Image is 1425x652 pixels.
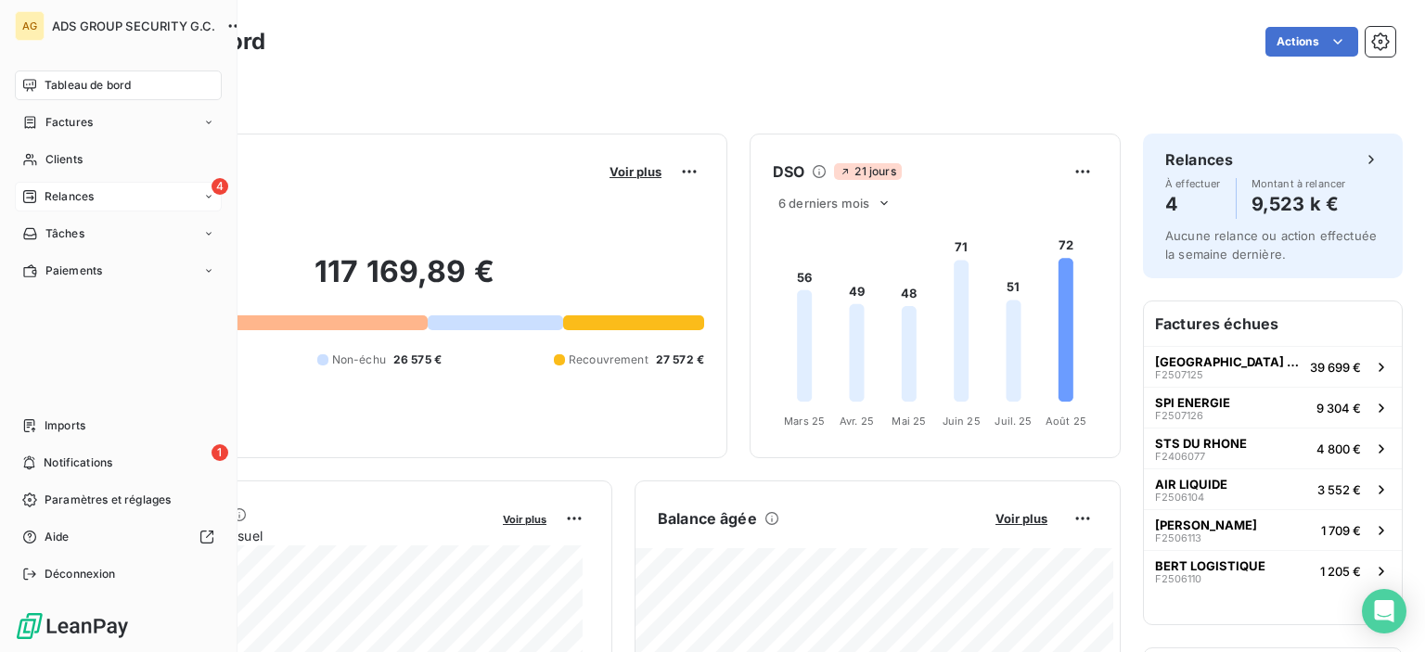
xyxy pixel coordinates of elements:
span: 1 [212,444,228,461]
tspan: Avr. 25 [840,415,874,428]
span: Aucune relance ou action effectuée la semaine dernière. [1165,228,1377,262]
h2: 117 169,89 € [105,253,704,309]
span: 4 800 € [1316,441,1361,456]
span: 9 304 € [1316,401,1361,415]
a: Factures [15,108,222,137]
a: 4Relances [15,182,222,211]
span: 6 derniers mois [778,196,869,211]
span: 21 jours [834,163,901,180]
a: Tâches [15,219,222,249]
span: ADS GROUP SECURITY G.C. [52,19,215,33]
h6: Balance âgée [658,507,757,530]
span: Recouvrement [569,352,648,368]
span: 27 572 € [656,352,704,368]
h6: Relances [1165,148,1233,171]
span: Paramètres et réglages [45,492,171,508]
span: F2506110 [1155,573,1201,584]
tspan: Juin 25 [943,415,981,428]
span: [GEOGRAPHIC_DATA] EST [1155,354,1303,369]
tspan: Mai 25 [892,415,926,428]
span: Chiffre d'affaires mensuel [105,526,490,545]
span: 3 552 € [1317,482,1361,497]
span: Voir plus [610,164,661,179]
span: Non-échu [332,352,386,368]
tspan: Mars 25 [784,415,825,428]
button: Actions [1265,27,1358,57]
h4: 9,523 k € [1252,189,1346,219]
span: Montant à relancer [1252,178,1346,189]
a: Imports [15,411,222,441]
tspan: Août 25 [1046,415,1086,428]
button: STS DU RHONEF24060774 800 € [1144,428,1402,468]
span: 26 575 € [393,352,442,368]
div: Open Intercom Messenger [1362,589,1406,633]
span: 39 699 € [1310,360,1361,375]
span: SPI ENERGIE [1155,395,1230,410]
span: Factures [45,114,93,131]
span: [PERSON_NAME] [1155,518,1257,532]
span: F2507125 [1155,369,1203,380]
span: F2507126 [1155,410,1203,421]
a: Tableau de bord [15,70,222,100]
button: Voir plus [604,163,667,180]
button: BERT LOGISTIQUEF25061101 205 € [1144,550,1402,591]
span: STS DU RHONE [1155,436,1247,451]
span: AIR LIQUIDE [1155,477,1227,492]
span: Clients [45,151,83,168]
span: Voir plus [995,511,1047,526]
span: F2506104 [1155,492,1204,503]
span: Voir plus [503,513,546,526]
button: Voir plus [990,510,1053,527]
span: BERT LOGISTIQUE [1155,558,1265,573]
span: Tableau de bord [45,77,131,94]
button: Voir plus [497,510,552,527]
button: SPI ENERGIEF25071269 304 € [1144,387,1402,428]
h6: Factures échues [1144,301,1402,346]
a: Paramètres et réglages [15,485,222,515]
div: AG [15,11,45,41]
h4: 4 [1165,189,1221,219]
span: Paiements [45,262,102,279]
button: [PERSON_NAME]F25061131 709 € [1144,509,1402,550]
span: Déconnexion [45,566,116,582]
span: F2506113 [1155,532,1201,543]
a: Paiements [15,256,222,286]
span: Imports [45,417,85,434]
span: F2406077 [1155,451,1205,462]
span: Relances [45,188,94,205]
span: 1 205 € [1320,564,1361,579]
span: Notifications [44,454,112,471]
tspan: Juil. 25 [995,415,1032,428]
span: À effectuer [1165,178,1221,189]
button: [GEOGRAPHIC_DATA] ESTF250712539 699 € [1144,346,1402,387]
span: Tâches [45,225,84,242]
a: Aide [15,522,222,552]
span: Aide [45,529,70,545]
span: 1 709 € [1321,523,1361,538]
span: 4 [212,178,228,195]
h6: DSO [773,160,804,183]
button: AIR LIQUIDEF25061043 552 € [1144,468,1402,509]
a: Clients [15,145,222,174]
img: Logo LeanPay [15,611,130,641]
